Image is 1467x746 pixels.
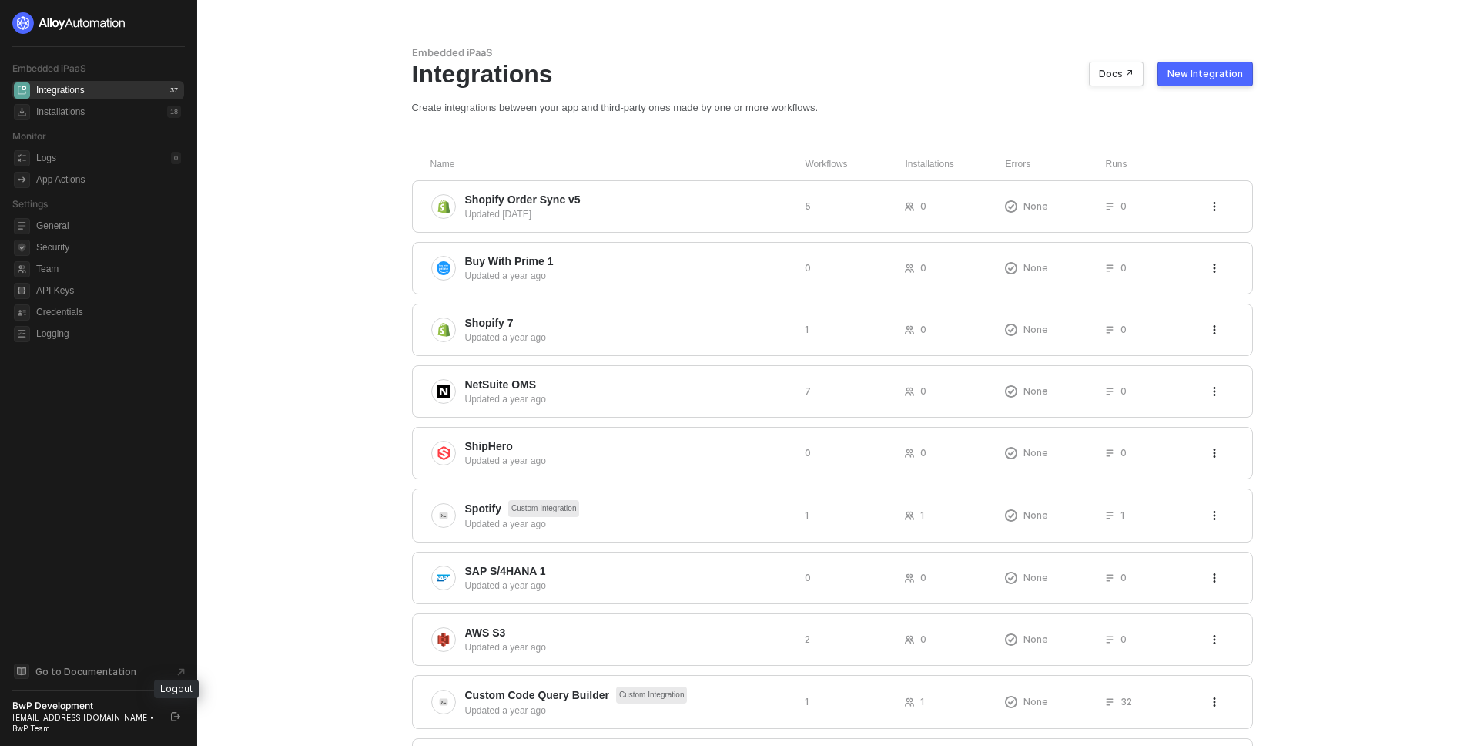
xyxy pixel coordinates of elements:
span: 0 [1120,200,1127,213]
span: icon-list [1105,264,1114,273]
span: None [1023,323,1048,336]
span: logging [14,326,30,342]
span: icon-list [1105,573,1114,583]
span: 0 [1120,261,1127,274]
img: integration-icon [437,385,450,398]
div: 0 [171,152,181,164]
span: icon-users [905,635,914,644]
span: None [1023,261,1048,274]
span: icon-threedots [1210,573,1219,583]
div: Errors [1006,158,1106,171]
span: SAP S/4HANA 1 [465,563,546,579]
span: Go to Documentation [35,665,136,678]
span: 1 [805,323,809,336]
span: 0 [805,261,811,274]
span: icon-threedots [1210,511,1219,520]
span: Security [36,238,181,257]
span: 0 [1120,385,1127,398]
span: icon-list [1105,325,1114,334]
div: Installations [36,106,85,119]
span: icon-threedots [1210,264,1219,273]
span: icon-list [1105,635,1114,644]
span: 1 [920,509,925,522]
span: icon-exclamation [1005,385,1017,398]
span: icon-users [905,202,914,211]
span: icon-users [905,264,914,273]
img: integration-icon [437,571,450,585]
span: 1 [805,509,809,522]
span: icon-exclamation [1005,447,1017,459]
span: icon-exclamation [1005,324,1017,336]
span: Shopify 7 [465,315,514,331]
span: icon-threedots [1210,202,1219,211]
span: icon-exclamation [1005,572,1017,584]
span: None [1023,571,1048,584]
span: icon-users [905,697,914,707]
div: 37 [167,84,181,96]
span: None [1023,695,1048,708]
div: Updated a year ago [465,392,792,406]
span: icon-users [905,387,914,396]
span: general [14,218,30,234]
span: 0 [920,261,926,274]
span: logout [171,712,180,721]
img: integration-icon [437,323,450,337]
span: 0 [920,571,926,584]
div: Embedded iPaaS [412,46,1253,59]
div: Installations [906,158,1006,171]
span: API Keys [36,281,181,300]
span: AWS S3 [465,625,506,640]
span: None [1023,633,1048,646]
img: integration-icon [437,261,450,275]
span: 0 [1120,571,1127,584]
span: icon-users [905,573,914,583]
span: security [14,240,30,256]
button: Docs ↗ [1089,62,1144,86]
span: ShipHero [465,439,513,454]
span: icon-exclamation [1005,696,1017,708]
img: integration-icon [437,633,450,647]
span: Buy With Prime 1 [465,254,554,269]
span: 0 [1120,323,1127,336]
span: 2 [805,633,810,646]
span: 0 [920,200,926,213]
div: Updated a year ago [465,640,792,654]
span: Shopify Order Sync v5 [465,192,581,207]
span: 0 [920,323,926,336]
span: icon-users [905,325,914,334]
span: document-arrow [173,664,189,680]
div: New Integration [1167,68,1243,80]
span: icon-exclamation [1005,509,1017,522]
span: icon-list [1105,387,1114,396]
a: Knowledge Base [12,662,185,680]
div: Updated a year ago [465,269,792,283]
span: icon-exclamation [1005,200,1017,213]
span: None [1023,385,1048,398]
div: Updated a year ago [465,704,792,717]
span: None [1023,446,1048,459]
span: Team [36,260,181,278]
div: Updated a year ago [465,517,792,531]
span: icon-list [1105,697,1114,707]
div: 18 [167,106,181,118]
span: icon-threedots [1210,325,1219,334]
button: New Integration [1157,62,1253,86]
span: Credentials [36,303,181,321]
span: 1 [805,695,809,708]
span: 0 [1120,446,1127,459]
span: credentials [14,304,30,321]
div: Integrations [36,84,85,97]
div: Workflows [806,158,906,171]
img: integration-icon [437,695,450,709]
span: 32 [1120,695,1132,708]
span: icon-list [1105,511,1114,520]
div: Name [430,158,806,171]
span: icon-list [1105,449,1114,458]
span: icon-threedots [1210,635,1219,644]
div: Create integrations between your app and third-party ones made by one or more workflows. [412,101,1253,114]
span: Settings [12,198,48,210]
span: 1 [1120,509,1125,522]
span: icon-users [905,511,914,520]
span: 0 [920,633,926,646]
span: Spotify [465,501,501,516]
